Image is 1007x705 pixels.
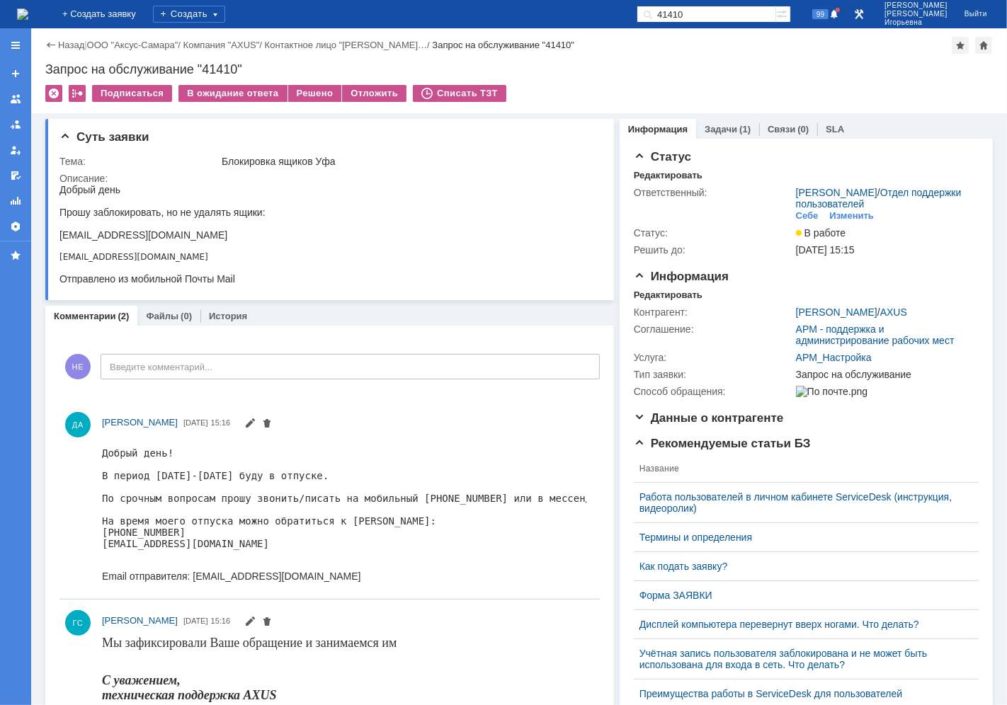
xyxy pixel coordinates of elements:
span: [DATE] 15:15 [796,244,855,256]
a: Заявки на командах [4,88,27,110]
a: Работа пользователей в личном кабинете ServiceDesk (инструкция, видеоролик) [639,491,962,514]
a: Учётная запись пользователя заблокирована и не может быть использована для входа в сеть. Что делать? [639,648,962,670]
a: Компания "AXUS" [183,40,260,50]
span: Редактировать [244,419,256,430]
a: [PERSON_NAME] [102,415,178,430]
div: (0) [797,124,809,134]
div: Описание: [59,173,597,184]
div: / [183,40,265,50]
span: [PERSON_NAME] [884,1,948,10]
span: [DATE] [183,418,208,427]
a: [PERSON_NAME] [796,306,877,318]
a: Как подать заявку? [639,561,962,572]
div: Ответственный: [634,187,793,198]
a: Термины и определения [639,532,962,543]
span: Редактировать [244,617,256,629]
a: AXUS [880,306,907,318]
div: Добавить в избранное [952,37,969,54]
div: Тема: [59,156,219,167]
a: Мои согласования [4,164,27,187]
div: Запрос на обслуживание "41410" [432,40,574,50]
div: Себе [796,210,819,222]
div: Сделать домашней страницей [975,37,992,54]
span: Рекомендуемые статьи БЗ [634,437,811,450]
a: АРМ - поддержка и администрирование рабочих мест [796,323,955,346]
div: Редактировать [634,170,702,181]
span: Данные о контрагенте [634,411,784,425]
a: Задачи [705,124,737,134]
div: Соглашение: [634,323,793,335]
div: Работа с массовостью [69,85,86,102]
span: Суть заявки [59,130,149,144]
span: В работе [796,227,846,239]
img: logo [17,8,28,20]
span: [DATE] [183,617,208,625]
a: Перейти в интерфейс администратора [850,6,867,23]
a: Заявки в моей ответственности [4,113,27,136]
div: Запрос на обслуживание "41410" [45,62,993,76]
div: Способ обращения: [634,386,793,397]
div: Тип заявки: [634,369,793,380]
div: Запрос на обслуживание [796,369,972,380]
span: 15:16 [211,418,231,427]
div: / [265,40,433,50]
span: 15:16 [211,617,231,625]
div: Изменить [830,210,875,222]
a: Мои заявки [4,139,27,161]
a: Назад [58,40,84,50]
div: / [87,40,183,50]
span: 99 [812,9,829,19]
a: Форма ЗАЯВКИ [639,590,962,601]
a: Отдел поддержки пользователей [796,187,962,210]
a: Настройки [4,215,27,238]
a: Контактное лицо "[PERSON_NAME]… [265,40,428,50]
div: (1) [739,124,751,134]
span: Расширенный поиск [776,6,790,20]
div: / [796,306,907,318]
a: Файлы [146,311,178,321]
div: Услуга: [634,352,793,363]
div: Блокировка ящиков Уфа [222,156,594,167]
div: (0) [181,311,192,321]
div: / [796,187,972,210]
span: Удалить [261,617,273,629]
div: Создать [153,6,225,23]
span: Игорьевна [884,18,948,27]
a: Информация [628,124,688,134]
span: Статус [634,150,691,164]
div: Решить до: [634,244,793,256]
a: Перейти на домашнюю страницу [17,8,28,20]
a: [PERSON_NAME] [102,614,178,628]
div: Редактировать [634,290,702,301]
span: Информация [634,270,729,283]
a: SLA [826,124,844,134]
span: [PERSON_NAME] [102,417,178,428]
div: Статус: [634,227,793,239]
span: НЕ [65,354,91,379]
th: Название [634,455,967,483]
div: (2) [118,311,130,321]
a: ООО "Аксус-Самара" [87,40,178,50]
a: Отчеты [4,190,27,212]
span: [PERSON_NAME] [884,10,948,18]
a: [PERSON_NAME] [796,187,877,198]
span: [PERSON_NAME] [102,615,178,626]
a: История [209,311,247,321]
a: Дисплей компьютера перевернут вверх ногами. Что делать? [639,619,962,630]
a: Преимущества работы в ServiceDesk для пользователей [639,688,962,699]
a: Создать заявку [4,62,27,85]
a: Связи [768,124,795,134]
span: Удалить [261,419,273,430]
a: АРМ_Настройка [796,352,872,363]
a: Комментарии [54,311,116,321]
div: Контрагент: [634,306,793,318]
div: | [84,39,86,50]
div: Удалить [45,85,62,102]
